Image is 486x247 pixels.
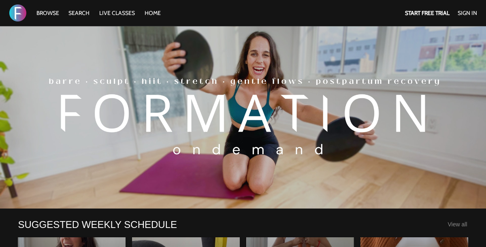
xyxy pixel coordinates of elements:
a: View all [448,221,467,228]
a: Search [64,9,94,17]
a: SUGGESTED WEEKLY SCHEDULE [18,218,177,231]
a: Start Free Trial [405,9,450,17]
a: Sign In [458,9,477,17]
a: Browse [32,9,63,17]
nav: Primary [32,9,165,17]
img: FORMATION [9,4,26,21]
a: LIVE CLASSES [95,9,139,17]
a: HOME [141,9,165,17]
